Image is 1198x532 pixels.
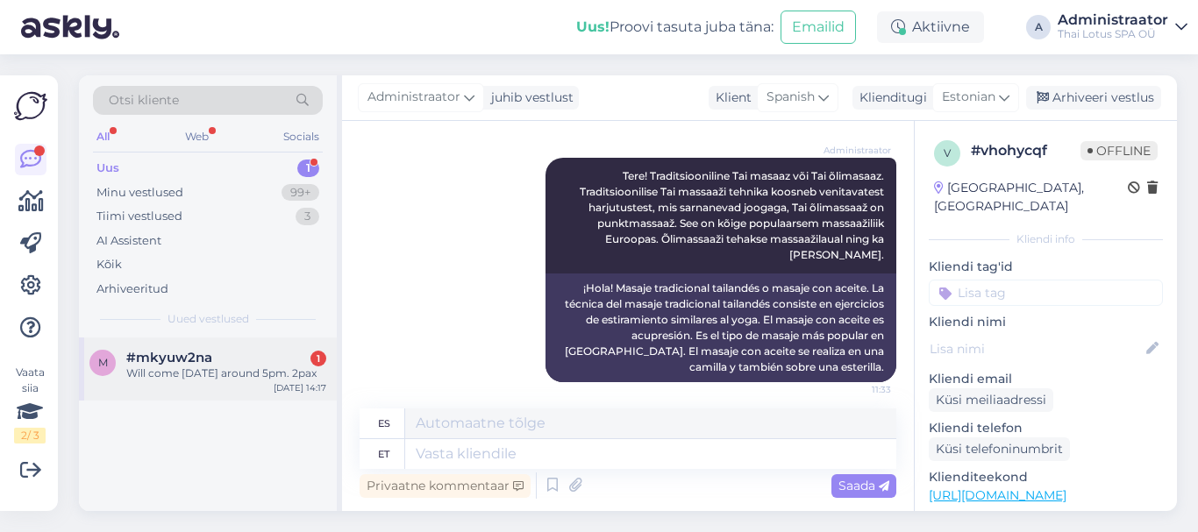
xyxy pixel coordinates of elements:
div: Arhiveeritud [96,280,168,298]
div: Uus [96,160,119,177]
div: Thai Lotus SPA OÜ [1058,27,1168,41]
div: 99+ [282,184,319,202]
span: Saada [838,478,889,493]
div: ¡Hola! Masaje tradicional tailandés o masaje con aceite. La técnica del masaje tradicional tailan... [546,273,896,382]
span: Tere! Traditsiooniline Tai masaaz või Tai õlimasaaz. Traditsioonilise Tai massaaži tehnika koosne... [580,169,887,261]
div: Minu vestlused [96,184,183,202]
span: 11:33 [825,383,891,396]
span: Uued vestlused [168,311,249,327]
div: es [378,408,390,438]
p: Vaata edasi ... [929,510,1163,526]
div: et [378,439,389,469]
img: Askly Logo [14,89,47,123]
div: 1 [310,351,326,366]
p: Klienditeekond [929,468,1163,486]
div: [GEOGRAPHIC_DATA], [GEOGRAPHIC_DATA] [934,179,1128,216]
div: # vhohycqf [971,140,1080,161]
div: 3 [296,208,319,225]
span: Offline [1080,141,1158,160]
span: #mkyuw2na [126,350,212,365]
div: Klient [709,89,752,107]
p: Kliendi email [929,370,1163,388]
a: [URL][DOMAIN_NAME] [929,487,1066,503]
span: Estonian [942,88,995,107]
p: Kliendi telefon [929,419,1163,437]
p: Kliendi nimi [929,313,1163,331]
a: AdministraatorThai Lotus SPA OÜ [1058,13,1187,41]
div: Arhiveeri vestlus [1026,86,1161,110]
input: Lisa nimi [930,339,1143,358]
div: Administraator [1058,13,1168,27]
div: 2 / 3 [14,428,46,443]
b: Uus! [576,18,610,35]
div: AI Assistent [96,232,161,250]
div: Küsi telefoninumbrit [929,437,1070,461]
div: juhib vestlust [484,89,574,107]
span: Otsi kliente [109,91,179,110]
div: Tiimi vestlused [96,208,182,225]
span: Administraator [367,88,460,107]
div: Web [182,125,212,148]
div: Privaatne kommentaar [360,474,531,498]
span: m [98,356,108,369]
div: Vaata siia [14,365,46,443]
div: 1 [297,160,319,177]
span: Spanish [767,88,815,107]
div: A [1026,15,1051,39]
div: Kõik [96,256,122,273]
p: Kliendi tag'id [929,258,1163,276]
div: Küsi meiliaadressi [929,388,1053,412]
div: Socials [280,125,323,148]
div: [DATE] 14:17 [274,381,326,394]
span: Administraator [824,144,891,157]
div: Kliendi info [929,231,1163,247]
span: v [944,146,951,160]
div: Aktiivne [877,11,984,43]
div: Proovi tasuta juba täna: [576,17,774,38]
div: Will come [DATE] around 5pm. 2pax [126,365,326,381]
input: Lisa tag [929,280,1163,306]
div: Klienditugi [852,89,927,107]
button: Emailid [781,11,856,44]
div: All [93,125,113,148]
